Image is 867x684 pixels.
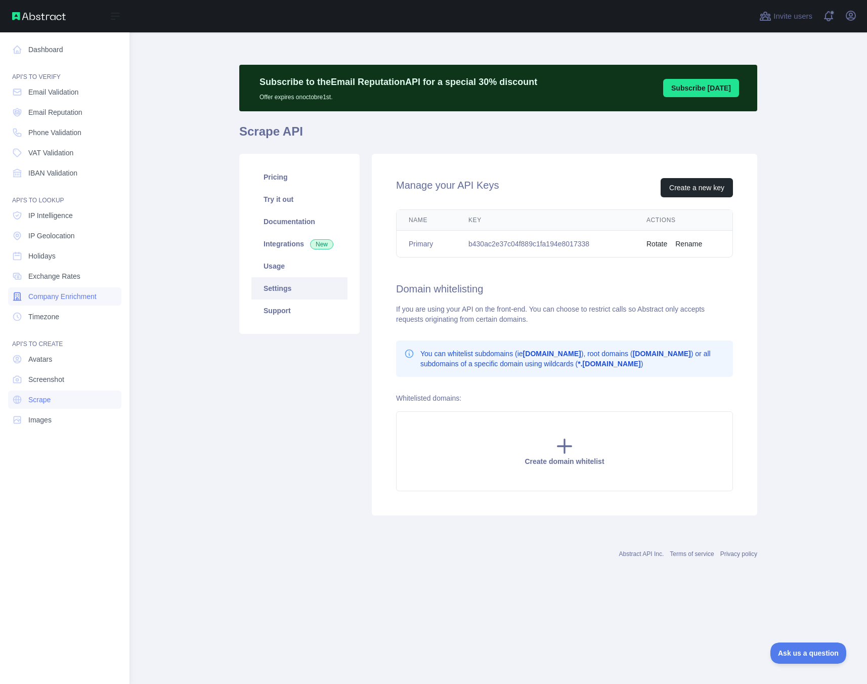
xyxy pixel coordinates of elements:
[28,87,78,97] span: Email Validation
[259,89,537,101] p: Offer expires on octobre 1st.
[773,11,812,22] span: Invite users
[578,360,640,368] b: *.[DOMAIN_NAME]
[8,61,121,81] div: API'S TO VERIFY
[670,550,714,558] a: Terms of service
[396,394,461,402] label: Whitelisted domains:
[397,231,456,258] td: Primary
[8,206,121,225] a: IP Intelligence
[456,231,634,258] td: b430ac2e37c04f889c1fa194e8017338
[8,144,121,162] a: VAT Validation
[28,354,52,364] span: Avatars
[8,391,121,409] a: Scrape
[251,166,348,188] a: Pricing
[8,370,121,389] a: Screenshot
[8,247,121,265] a: Holidays
[8,40,121,59] a: Dashboard
[28,312,59,322] span: Timezone
[28,148,73,158] span: VAT Validation
[28,127,81,138] span: Phone Validation
[28,271,80,281] span: Exchange Rates
[28,168,77,178] span: IBAN Validation
[239,123,757,148] h1: Scrape API
[8,83,121,101] a: Email Validation
[28,251,56,261] span: Holidays
[646,239,667,249] button: Rotate
[661,178,733,197] button: Create a new key
[259,75,537,89] p: Subscribe to the Email Reputation API for a special 30 % discount
[28,107,82,117] span: Email Reputation
[8,411,121,429] a: Images
[251,255,348,277] a: Usage
[633,350,691,358] b: [DOMAIN_NAME]
[28,231,75,241] span: IP Geolocation
[8,227,121,245] a: IP Geolocation
[28,374,64,384] span: Screenshot
[397,210,456,231] th: Name
[251,188,348,210] a: Try it out
[770,643,847,664] iframe: Toggle Customer Support
[8,287,121,306] a: Company Enrichment
[8,308,121,326] a: Timezone
[757,8,814,24] button: Invite users
[396,178,499,197] h2: Manage your API Keys
[8,184,121,204] div: API'S TO LOOKUP
[420,349,725,369] p: You can whitelist subdomains (ie ), root domains ( ) or all subdomains of a specific domain using...
[310,239,333,249] span: New
[8,103,121,121] a: Email Reputation
[251,233,348,255] a: Integrations New
[675,239,702,249] button: Rename
[28,210,73,221] span: IP Intelligence
[8,350,121,368] a: Avatars
[8,267,121,285] a: Exchange Rates
[12,12,66,20] img: Abstract API
[8,328,121,348] div: API'S TO CREATE
[8,123,121,142] a: Phone Validation
[28,291,97,302] span: Company Enrichment
[720,550,757,558] a: Privacy policy
[634,210,732,231] th: Actions
[456,210,634,231] th: Key
[8,164,121,182] a: IBAN Validation
[251,210,348,233] a: Documentation
[396,282,733,296] h2: Domain whitelisting
[619,550,664,558] a: Abstract API Inc.
[396,304,733,324] div: If you are using your API on the front-end. You can choose to restrict calls so Abstract only acc...
[251,300,348,322] a: Support
[28,395,51,405] span: Scrape
[663,79,739,97] button: Subscribe [DATE]
[525,457,604,465] span: Create domain whitelist
[28,415,52,425] span: Images
[523,350,581,358] b: [DOMAIN_NAME]
[251,277,348,300] a: Settings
